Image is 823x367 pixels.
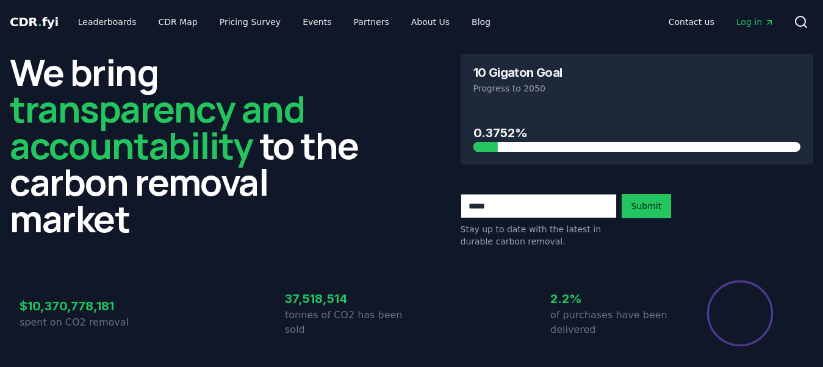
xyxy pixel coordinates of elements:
[285,290,412,308] h3: 37,518,514
[10,15,59,29] span: CDR fyi
[622,194,672,218] button: Submit
[68,11,500,33] nav: Main
[659,11,724,33] a: Contact us
[20,297,146,315] h3: $10,370,778,181
[293,11,341,33] a: Events
[210,11,290,33] a: Pricing Survey
[473,82,801,94] p: Progress to 2050
[10,13,59,30] a: CDR.fyi
[20,315,146,330] p: spent on CO2 removal
[736,16,774,28] span: Log in
[68,11,146,33] a: Leaderboards
[10,54,363,237] h2: We bring to the carbon removal market
[727,11,784,33] a: Log in
[149,11,207,33] a: CDR Map
[659,11,784,33] nav: Main
[10,84,304,170] span: transparency and accountability
[550,290,677,308] h3: 2.2%
[38,15,42,29] span: .
[344,11,399,33] a: Partners
[473,66,562,79] h3: 10 Gigaton Goal
[401,11,459,33] a: About Us
[285,308,412,337] p: tonnes of CO2 has been sold
[461,223,617,248] p: Stay up to date with the latest in durable carbon removal.
[462,11,500,33] a: Blog
[550,308,677,337] p: of purchases have been delivered
[473,124,801,142] h3: 0.3752%
[706,279,774,347] div: Percentage of sales delivered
